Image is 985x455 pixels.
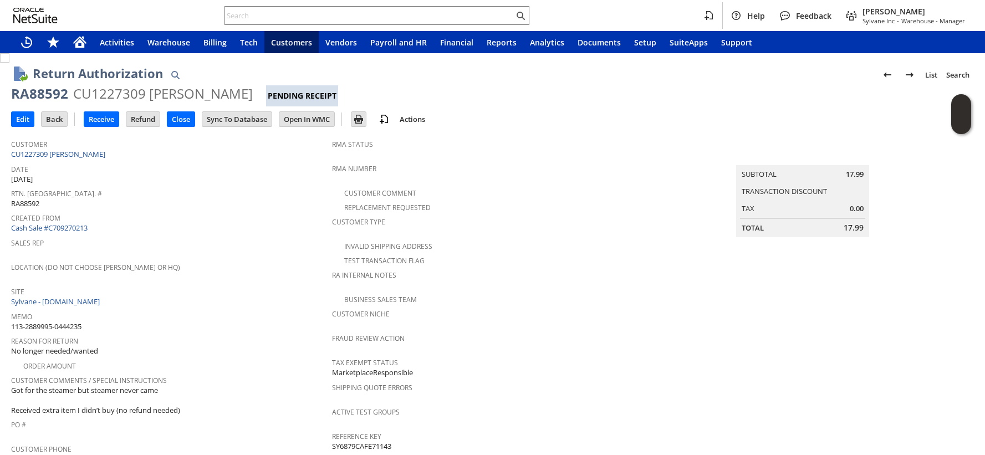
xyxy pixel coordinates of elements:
span: - [897,17,899,25]
span: Vendors [325,37,357,48]
a: Activities [93,31,141,53]
div: Pending Receipt [266,85,338,106]
span: Oracle Guided Learning Widget. To move around, please hold and drag [951,115,971,135]
div: Shortcuts [40,31,67,53]
a: Test Transaction Flag [344,256,425,265]
a: Tax Exempt Status [332,358,398,367]
svg: Shortcuts [47,35,60,49]
span: Billing [203,37,227,48]
span: 0.00 [850,203,864,214]
a: Created From [11,213,60,223]
a: Site [11,287,24,296]
input: Refund [126,112,160,126]
a: Reason For Return [11,336,78,346]
a: PO # [11,420,26,430]
a: List [921,66,942,84]
input: Receive [84,112,119,126]
a: RA Internal Notes [332,270,396,280]
a: Sales Rep [11,238,44,248]
caption: Summary [736,147,869,165]
span: Setup [634,37,656,48]
span: Reports [487,37,517,48]
input: Close [167,112,195,126]
a: Cash Sale #C709270213 [11,223,88,233]
a: Business Sales Team [344,295,417,304]
a: SuiteApps [663,31,714,53]
a: Recent Records [13,31,40,53]
div: CU1227309 [PERSON_NAME] [73,85,253,103]
a: Customer Comment [344,188,416,198]
img: Print [352,113,365,126]
a: Payroll and HR [364,31,433,53]
span: MarketplaceResponsible [332,367,413,378]
a: Fraud Review Action [332,334,405,343]
span: SuiteApps [670,37,708,48]
a: Customer [11,140,47,149]
a: Sylvane - [DOMAIN_NAME] [11,296,103,306]
a: Tech [233,31,264,53]
span: [PERSON_NAME] [862,6,965,17]
a: Actions [395,114,430,124]
a: Customer Type [332,217,385,227]
a: Vendors [319,31,364,53]
a: Setup [627,31,663,53]
a: Total [742,223,764,233]
a: Customers [264,31,319,53]
span: 17.99 [844,222,864,233]
a: Documents [571,31,627,53]
a: Reference Key [332,432,381,441]
input: Open In WMC [279,112,334,126]
img: Quick Find [169,68,182,81]
span: Feedback [796,11,831,21]
span: Financial [440,37,473,48]
a: Replacement Requested [344,203,431,212]
img: Next [903,68,916,81]
a: Transaction Discount [742,186,827,196]
span: No longer needed/wanted [11,346,98,356]
span: Support [721,37,752,48]
img: add-record.svg [377,113,391,126]
a: Customer Comments / Special Instructions [11,376,167,385]
a: Shipping Quote Errors [332,383,412,392]
span: Customers [271,37,312,48]
a: Invalid Shipping Address [344,242,432,251]
span: Got for the steamer but steamer never came Received extra item I didn’t buy (no refund needed) [11,385,180,416]
span: RA88592 [11,198,39,209]
span: Payroll and HR [370,37,427,48]
svg: logo [13,8,58,23]
input: Print [351,112,366,126]
a: Analytics [523,31,571,53]
span: Warehouse [147,37,190,48]
a: Customer Phone [11,444,72,454]
a: CU1227309 [PERSON_NAME] [11,149,108,159]
a: Reports [480,31,523,53]
a: Support [714,31,759,53]
svg: Search [514,9,527,22]
a: Billing [197,31,233,53]
a: Rtn. [GEOGRAPHIC_DATA]. # [11,189,102,198]
span: Warehouse - Manager [901,17,965,25]
span: Analytics [530,37,564,48]
a: Warehouse [141,31,197,53]
a: Location (Do Not Choose [PERSON_NAME] or HQ) [11,263,180,272]
a: Customer Niche [332,309,390,319]
h1: Return Authorization [33,64,163,83]
img: Previous [881,68,894,81]
span: 113-2889995-0444235 [11,321,81,332]
input: Search [225,9,514,22]
a: Search [942,66,974,84]
span: 17.99 [846,169,864,180]
a: RMA Number [332,164,376,173]
span: Help [747,11,765,21]
div: RA88592 [11,85,68,103]
span: Documents [578,37,621,48]
iframe: Click here to launch Oracle Guided Learning Help Panel [951,94,971,134]
a: Home [67,31,93,53]
a: Tax [742,203,754,213]
a: Financial [433,31,480,53]
span: SY6879CAFE71143 [332,441,391,452]
input: Back [42,112,67,126]
span: Activities [100,37,134,48]
a: RMA Status [332,140,373,149]
input: Sync To Database [202,112,272,126]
